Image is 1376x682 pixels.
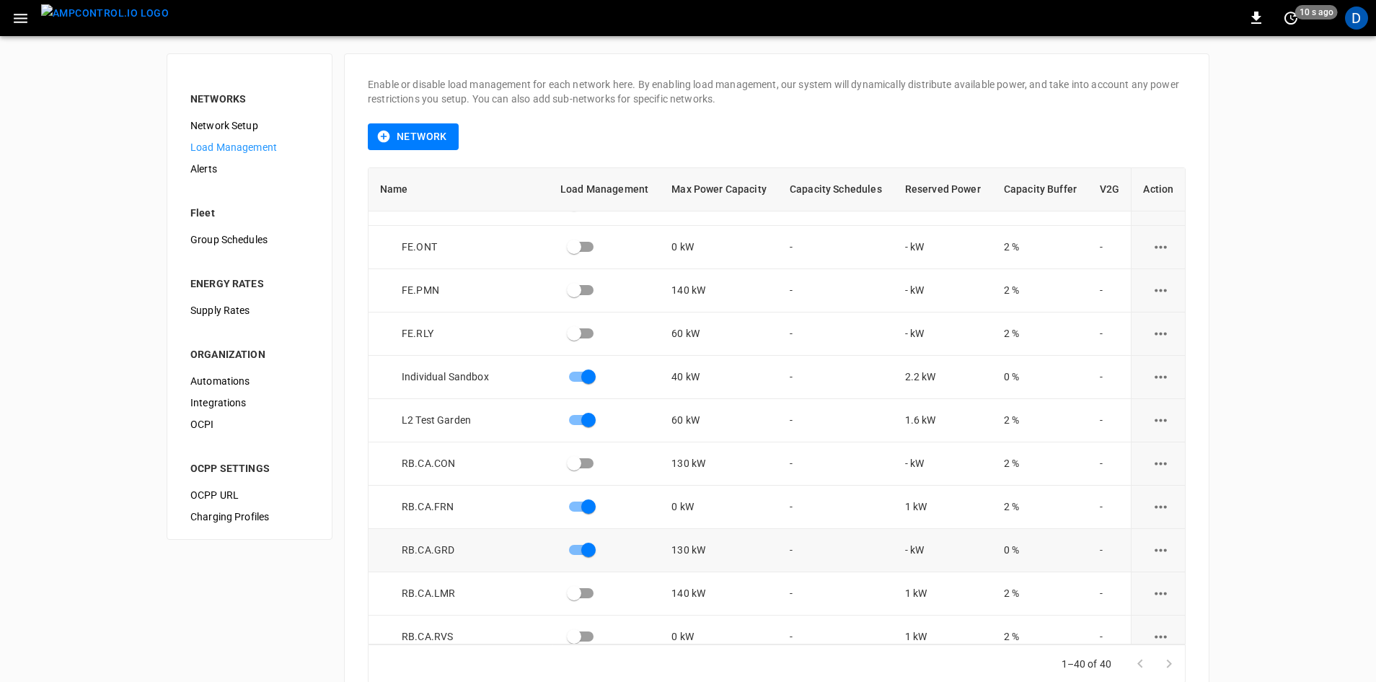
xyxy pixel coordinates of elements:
button: load management options [1143,359,1178,395]
div: Individual Sandbox [380,370,549,384]
span: Load Management [190,140,309,155]
td: 2 % [992,312,1088,356]
td: - [1088,226,1131,269]
td: 0 kW [660,486,778,529]
div: Network Setup [179,115,320,136]
div: Load Management [179,136,320,158]
td: 2 % [992,399,1088,442]
td: 2 % [992,226,1088,269]
td: - kW [894,269,992,312]
button: load management options [1143,403,1178,438]
td: 1.6 kW [894,399,992,442]
div: NETWORKS [190,92,309,106]
td: - [1088,616,1131,659]
div: FE.RLY [380,326,549,341]
th: Name [369,168,549,211]
th: Reserved Power [894,168,992,211]
div: profile-icon [1345,6,1368,30]
span: Alerts [190,162,309,177]
td: - kW [894,226,992,269]
div: OCPI [179,414,320,435]
td: - [778,572,894,616]
div: Alerts [179,158,320,180]
td: - [778,226,894,269]
p: Enable or disable load management for each network here. By enabling load management, our system ... [368,77,1186,106]
span: Integrations [190,395,309,411]
div: Automations [179,370,320,392]
td: - [778,356,894,399]
td: - [1088,356,1131,399]
span: OCPP URL [190,488,309,503]
span: Network Setup [190,118,309,134]
th: Load Management [549,168,660,211]
td: 60 kW [660,399,778,442]
div: ENERGY RATES [190,276,309,291]
div: Charging Profiles [179,506,320,528]
button: load management options [1143,316,1178,351]
td: 130 kW [660,442,778,486]
td: 2 % [992,486,1088,529]
td: 0 % [992,356,1088,399]
div: Supply Rates [179,300,320,321]
div: ORGANIZATION [190,347,309,362]
div: RB.CA.GRD [380,543,549,557]
div: L2 Test Garden [380,413,549,427]
button: load management options [1143,619,1178,655]
td: - [1088,529,1131,572]
td: - [1088,312,1131,356]
td: 2.2 kW [894,356,992,399]
td: - kW [894,312,992,356]
td: - [778,442,894,486]
button: load management options [1143,229,1178,265]
span: Supply Rates [190,303,309,318]
td: - [778,486,894,529]
td: 2 % [992,269,1088,312]
td: - [1088,486,1131,529]
div: Fleet [190,206,309,220]
button: set refresh interval [1279,6,1302,30]
button: load management options [1143,489,1178,525]
td: 0 kW [660,226,778,269]
span: Charging Profiles [190,510,309,525]
div: FE.PMN [380,283,549,297]
td: 130 kW [660,529,778,572]
td: 0 kW [660,616,778,659]
div: FE.ONT [380,240,549,254]
div: OCPP SETTINGS [190,461,309,476]
th: V2G [1088,168,1131,211]
td: 140 kW [660,269,778,312]
td: 2 % [992,442,1088,486]
td: - [1088,572,1131,616]
th: Capacity Schedules [778,168,894,211]
span: Group Schedules [190,232,309,248]
td: 140 kW [660,572,778,616]
td: 2 % [992,572,1088,616]
td: - [778,529,894,572]
button: load management options [1143,533,1178,568]
td: 1 kW [894,572,992,616]
td: 2 % [992,616,1088,659]
td: 0 % [992,529,1088,572]
span: OCPI [190,417,309,432]
span: 10 s ago [1295,5,1338,19]
button: load management options [1143,446,1178,481]
p: 1–40 of 40 [1062,657,1112,671]
div: OCPP URL [179,484,320,506]
td: - [1088,399,1131,442]
th: Action [1131,168,1185,211]
td: - [778,312,894,356]
button: load management options [1143,273,1178,308]
td: - [778,399,894,442]
td: - [778,616,894,659]
th: Max Power Capacity [660,168,778,211]
img: ampcontrol.io logo [41,4,169,22]
div: RB.CA.RVS [380,629,549,644]
div: RB.CA.CON [380,456,549,471]
td: - [1088,269,1131,312]
td: 1 kW [894,616,992,659]
div: Group Schedules [179,229,320,250]
div: RB.CA.FRN [380,499,549,514]
td: 1 kW [894,486,992,529]
div: RB.CA.LMR [380,586,549,600]
button: Network [368,123,459,150]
